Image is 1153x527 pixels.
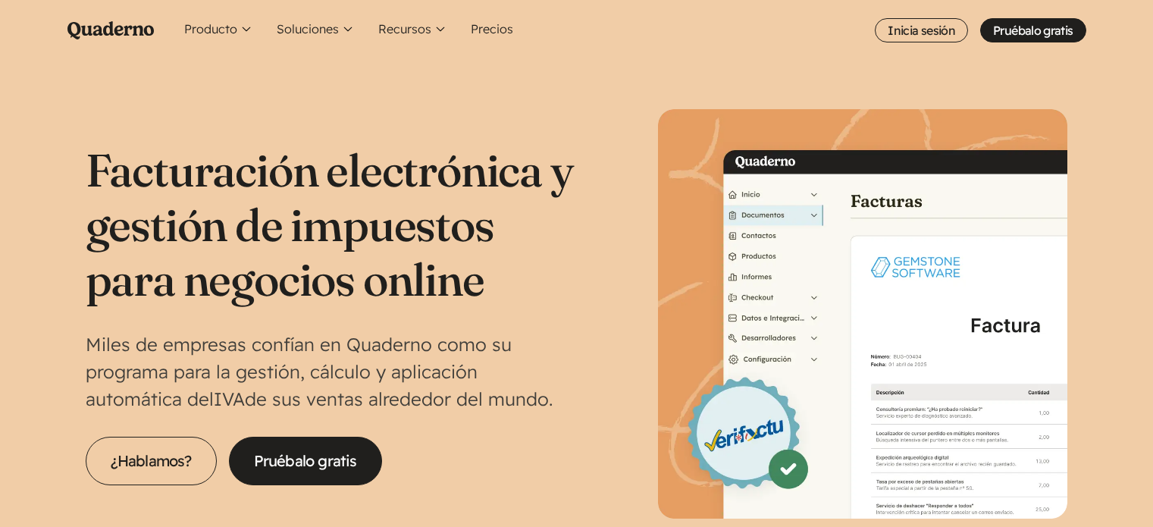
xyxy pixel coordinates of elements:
abbr: Impuesto sobre el Valor Añadido [214,387,245,410]
a: Pruébalo gratis [229,437,382,485]
img: Interfaz de Quaderno mostrando la página Factura con el distintivo Verifactu [658,109,1067,519]
a: ¿Hablamos? [86,437,217,485]
h1: Facturación electrónica y gestión de impuestos para negocios online [86,143,577,306]
p: Miles de empresas confían en Quaderno como su programa para la gestión, cálculo y aplicación auto... [86,331,577,413]
a: Pruébalo gratis [980,18,1086,42]
a: Inicia sesión [875,18,968,42]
